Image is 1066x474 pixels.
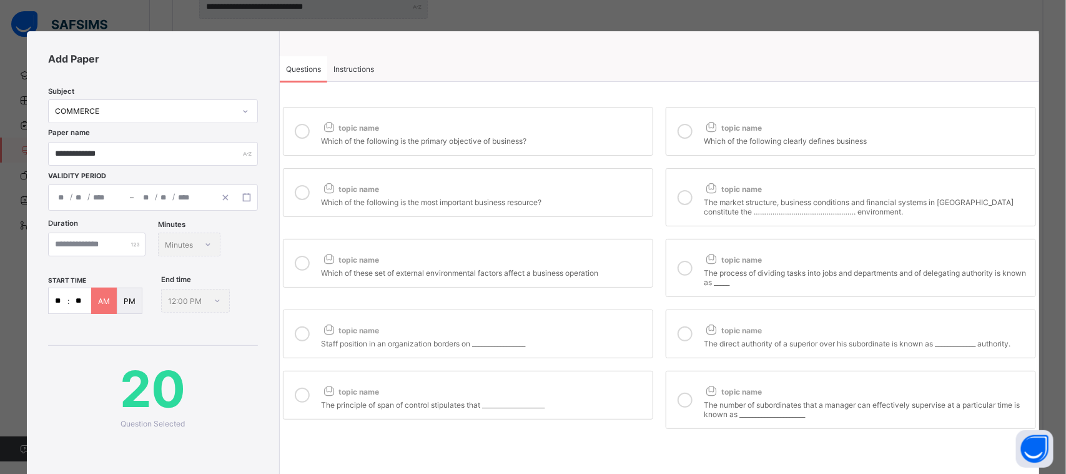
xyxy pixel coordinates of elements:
div: Which of the following clearly defines business [704,133,1029,146]
span: start time [48,276,86,284]
div: The principle of span of control stipulates that ____________________ [321,397,646,410]
span: / [155,191,157,202]
button: Open asap [1016,430,1054,468]
span: topic name [321,387,379,396]
span: topic name [704,255,762,265]
span: topic name [321,326,379,335]
label: Duration [48,219,78,228]
div: The market structure, business conditions and financial systems in [GEOGRAPHIC_DATA] constitute t... [704,194,1029,216]
span: – [130,192,134,203]
span: Add Paper [48,53,258,65]
span: topic name [321,184,379,194]
span: topic name [704,326,762,335]
span: / [70,191,72,202]
p: AM [98,296,110,306]
span: 20 [48,358,258,419]
span: Subject [48,87,74,96]
span: topic name [321,255,379,265]
p: PM [124,296,136,306]
span: topic name [321,123,379,133]
div: The number of subordinates that a manager can effectively supervise at a particular time is known... [704,397,1029,419]
div: Which of the following is the primary objective of business? [321,133,646,146]
span: Instructions [333,64,374,74]
div: COMMERCE [55,107,235,116]
span: Minutes [158,220,185,229]
div: The direct authority of a superior over his subordinate is known as _____________ authority. [704,336,1029,348]
div: The process of dividing tasks into jobs and departments and of delegating authority is known as _... [704,265,1029,287]
span: Question Selected [121,419,185,428]
span: topic name [704,123,762,133]
span: topic name [704,387,762,396]
div: Staff position in an organization borders on _________________ [321,336,646,348]
span: Questions [286,64,321,74]
span: topic name [704,184,762,194]
div: Which of the following is the most important business resource? [321,194,646,207]
div: Which of these set of external environmental factors affect a business operation [321,265,646,278]
label: Paper name [48,128,90,137]
span: Validity Period [48,172,135,180]
p: : [67,296,69,306]
span: / [87,191,90,202]
span: / [172,191,175,202]
span: End time [161,275,191,284]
